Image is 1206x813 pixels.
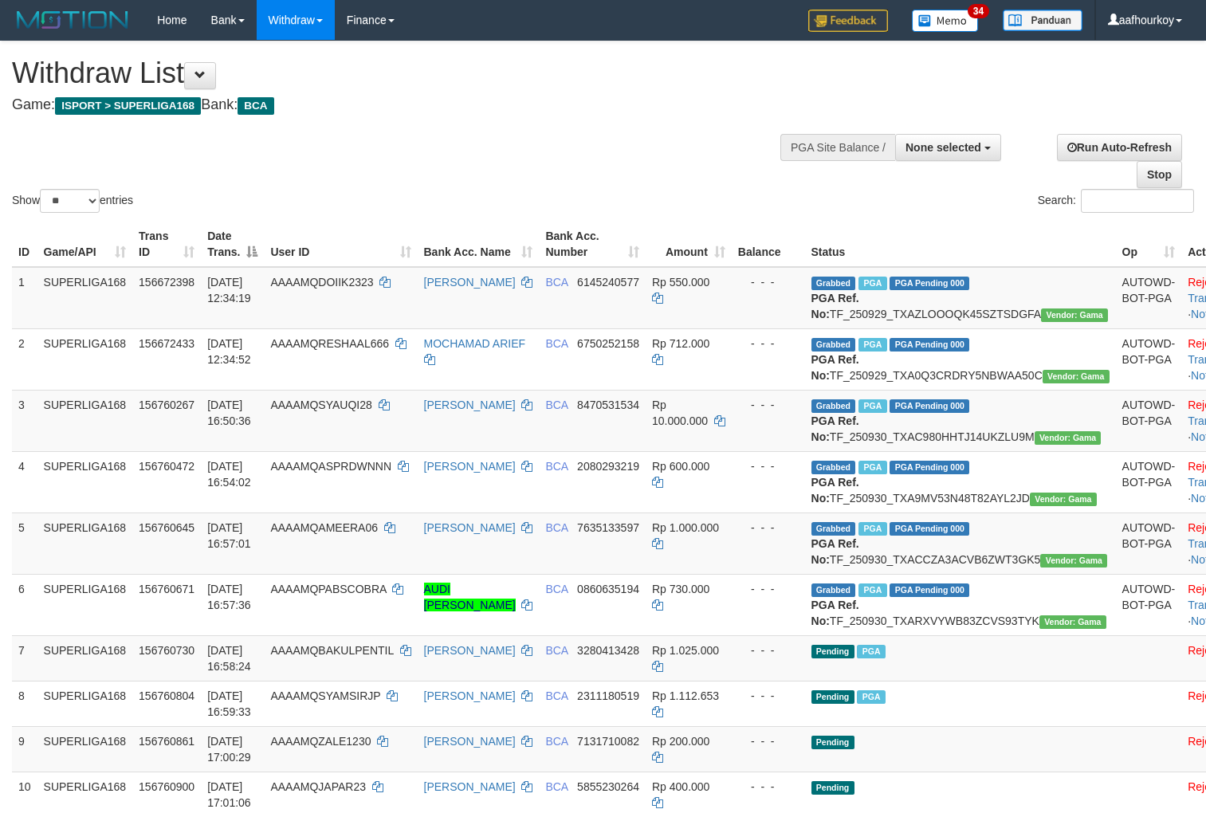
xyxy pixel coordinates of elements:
span: Marked by aafsoycanthlai [858,277,886,290]
span: AAAAMQJAPAR23 [270,780,366,793]
span: Rp 600.000 [652,460,709,473]
label: Show entries [12,189,133,213]
th: Bank Acc. Name: activate to sort column ascending [418,222,540,267]
span: Copy 0860635194 to clipboard [577,583,639,595]
div: - - - [738,733,799,749]
span: BCA [545,399,568,411]
td: 1 [12,267,37,329]
span: Grabbed [811,338,856,352]
span: Pending [811,736,854,749]
label: Search: [1038,189,1194,213]
a: [PERSON_NAME] [424,735,516,748]
a: [PERSON_NAME] [424,780,516,793]
span: 156760267 [139,399,194,411]
span: Copy 3280413428 to clipboard [577,644,639,657]
span: BCA [545,337,568,350]
span: Marked by aafsoycanthlai [858,399,886,413]
td: SUPERLIGA168 [37,390,133,451]
span: Copy 2311180519 to clipboard [577,689,639,702]
input: Search: [1081,189,1194,213]
span: BCA [545,644,568,657]
span: [DATE] 12:34:19 [207,276,251,304]
td: 4 [12,451,37,513]
div: PGA Site Balance / [780,134,895,161]
span: BCA [545,460,568,473]
img: panduan.png [1003,10,1082,31]
span: Rp 1.000.000 [652,521,719,534]
td: TF_250930_TXAC980HHTJ14UKZLU9M [805,390,1116,451]
span: AAAAMQASPRDWNNN [270,460,391,473]
td: SUPERLIGA168 [37,267,133,329]
span: Pending [811,690,854,704]
span: BCA [545,735,568,748]
span: Pending [811,645,854,658]
span: 156760472 [139,460,194,473]
span: Copy 6145240577 to clipboard [577,276,639,289]
span: [DATE] 17:00:29 [207,735,251,764]
span: PGA Pending [890,399,969,413]
span: 156672433 [139,337,194,350]
span: 156760804 [139,689,194,702]
span: Copy 5855230264 to clipboard [577,780,639,793]
button: None selected [895,134,1001,161]
span: AAAAMQZALE1230 [270,735,371,748]
img: Feedback.jpg [808,10,888,32]
b: PGA Ref. No: [811,414,859,443]
td: TF_250929_TXAZLOOOQK45SZTSDGFA [805,267,1116,329]
span: BCA [545,689,568,702]
td: AUTOWD-BOT-PGA [1116,513,1182,574]
td: 6 [12,574,37,635]
div: - - - [738,397,799,413]
td: AUTOWD-BOT-PGA [1116,390,1182,451]
span: Vendor URL: https://trx31.1velocity.biz [1030,493,1097,506]
span: Marked by aafsoycanthlai [857,645,885,658]
span: AAAAMQRESHAAL666 [270,337,389,350]
span: 156760900 [139,780,194,793]
span: Grabbed [811,522,856,536]
span: [DATE] 16:57:01 [207,521,251,550]
span: Rp 550.000 [652,276,709,289]
span: AAAAMQPABSCOBRA [270,583,386,595]
th: Op: activate to sort column ascending [1116,222,1182,267]
th: ID [12,222,37,267]
select: Showentries [40,189,100,213]
span: Copy 8470531534 to clipboard [577,399,639,411]
span: AAAAMQBAKULPENTIL [270,644,393,657]
span: [DATE] 16:54:02 [207,460,251,489]
span: Copy 7635133597 to clipboard [577,521,639,534]
a: [PERSON_NAME] [424,521,516,534]
span: Rp 400.000 [652,780,709,793]
a: AUDI [PERSON_NAME] [424,583,516,611]
span: BCA [545,276,568,289]
span: Grabbed [811,277,856,290]
span: PGA Pending [890,461,969,474]
span: Rp 730.000 [652,583,709,595]
span: 156760861 [139,735,194,748]
span: Vendor URL: https://trx31.1velocity.biz [1039,615,1106,629]
span: None selected [905,141,981,154]
th: Game/API: activate to sort column ascending [37,222,133,267]
th: Status [805,222,1116,267]
td: 8 [12,681,37,726]
span: PGA Pending [890,277,969,290]
td: AUTOWD-BOT-PGA [1116,328,1182,390]
td: SUPERLIGA168 [37,635,133,681]
td: 9 [12,726,37,772]
td: SUPERLIGA168 [37,451,133,513]
th: User ID: activate to sort column ascending [264,222,417,267]
span: [DATE] 12:34:52 [207,337,251,366]
span: Grabbed [811,461,856,474]
span: Marked by aafsoycanthlai [858,338,886,352]
a: [PERSON_NAME] [424,460,516,473]
td: 2 [12,328,37,390]
span: AAAAMQAMEERA06 [270,521,378,534]
span: Vendor URL: https://trx31.1velocity.biz [1040,554,1107,568]
img: MOTION_logo.png [12,8,133,32]
span: 156760730 [139,644,194,657]
span: Marked by aafsoycanthlai [857,690,885,704]
img: Button%20Memo.svg [912,10,979,32]
span: [DATE] 16:50:36 [207,399,251,427]
span: Marked by aafsoycanthlai [858,522,886,536]
span: Rp 1.112.653 [652,689,719,702]
td: 3 [12,390,37,451]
